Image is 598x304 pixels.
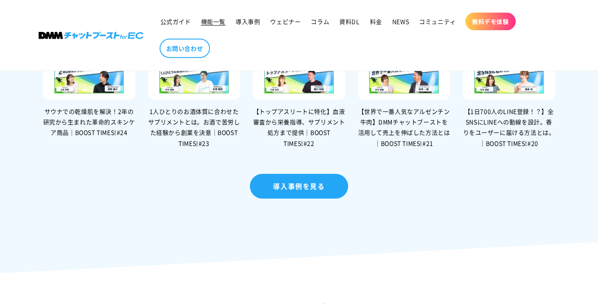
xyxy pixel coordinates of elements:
[201,18,226,25] span: 機能一覧
[358,48,450,100] img: 【世界で一番人気なアルゼンチン牛肉】DMMチャットブーストを活用して売上を伸ばした方法とは｜BOOST TIMES!#21
[387,13,414,30] a: NEWS
[334,13,365,30] a: 資料DL
[306,13,334,30] a: コラム
[463,106,555,149] div: 【1日700人のLINE登録！？】全SNSにLINEへの動線を設計。香りをユーザーに届ける方法とは。｜BOOST TIMES!#20
[196,13,231,30] a: 機能一覧
[43,48,135,100] img: サウナでの乾燥肌を解決！2年の研究から生まれた革命的スキンケア商品｜BOOST TIMES!#24
[236,18,260,25] span: 導入事例
[253,106,345,149] div: 【トップアスリートに特化】血液審査から栄養指導、サプリメント処方まで提供｜BOOST TIMES!#22
[463,48,555,100] img: 【1日700人のLINE登録！？】全SNSにLINEへの動線を設計。香りをユーザーに届ける方法とは。｜BOOST TIMES!#20
[414,13,461,30] a: コミュニティ
[43,106,135,138] div: サウナでの乾燥肌を解決！2年の研究から生まれた革命的スキンケア商品｜BOOST TIMES!#24
[472,18,509,25] span: 無料デモ体験
[253,48,345,100] img: 【トップアスリートに特化】血液審査から栄養指導、サプリメント処方まで提供｜BOOST TIMES!#22
[465,13,516,30] a: 無料デモ体験
[160,18,191,25] span: 公式ガイド
[148,106,240,149] div: 1人ひとりのお酒体質に合わせたサプリメントとは。お酒で苦労した経験から創業を決意｜BOOST TIMES!#23
[148,48,240,100] img: 1人ひとりのお酒体質に合わせたサプリメントとは。お酒で苦労した経験から創業を決意｜BOOST TIMES!#23
[160,39,210,58] a: お問い合わせ
[253,48,345,148] a: 【トップアスリートに特化】血液審査から栄養指導、サプリメント処方まで提供｜BOOST TIMES!#22 【トップアスリートに特化】血液審査から栄養指導、サプリメント処方まで提供｜BOOST T...
[265,13,306,30] a: ウェビナー
[270,18,301,25] span: ウェビナー
[392,18,409,25] span: NEWS
[339,18,359,25] span: 資料DL
[166,45,203,52] span: お問い合わせ
[463,48,555,148] a: 【1日700人のLINE登録！？】全SNSにLINEへの動線を設計。香りをユーザーに届ける方法とは。｜BOOST TIMES!#20 【1日700人のLINE登録！？】全SNSにLINEへの動線...
[231,13,265,30] a: 導入事例
[250,174,348,199] a: 導入事例を見る
[370,18,382,25] span: 料金
[419,18,456,25] span: コミュニティ
[155,13,196,30] a: 公式ガイド
[43,48,135,138] a: サウナでの乾燥肌を解決！2年の研究から生まれた革命的スキンケア商品｜BOOST TIMES!#24 サウナでの乾燥肌を解決！2年の研究から生まれた革命的スキンケア商品｜BOOST TIMES!#24
[358,106,450,149] div: 【世界で一番人気なアルゼンチン牛肉】DMMチャットブーストを活用して売上を伸ばした方法とは｜BOOST TIMES!#21
[365,13,387,30] a: 料金
[148,48,240,148] a: 1人ひとりのお酒体質に合わせたサプリメントとは。お酒で苦労した経験から創業を決意｜BOOST TIMES!#23 1人ひとりのお酒体質に合わせたサプリメントとは。お酒で苦労した経験から創業を決意...
[358,48,450,148] a: 【世界で一番人気なアルゼンチン牛肉】DMMチャットブーストを活用して売上を伸ばした方法とは｜BOOST TIMES!#21 【世界で一番人気なアルゼンチン牛肉】DMMチャットブーストを活用して売...
[39,32,144,39] img: 株式会社DMM Boost
[311,18,329,25] span: コラム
